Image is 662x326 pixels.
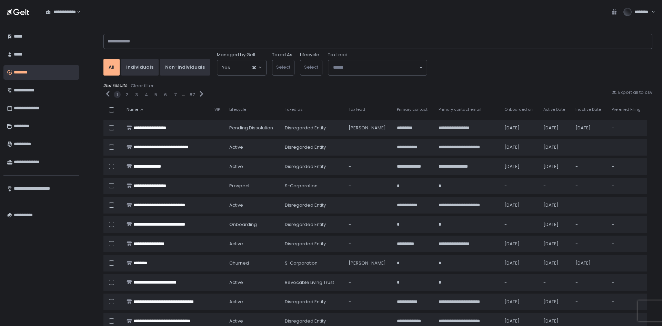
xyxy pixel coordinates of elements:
[230,64,252,71] input: Search for option
[300,52,319,58] label: Lifecycle
[612,202,643,208] div: -
[543,279,567,286] div: -
[130,82,154,89] button: Clear filter
[126,92,128,98] button: 2
[543,183,567,189] div: -
[504,144,535,150] div: [DATE]
[229,221,257,228] span: onboarding
[543,144,567,150] div: [DATE]
[285,260,340,266] div: S-Corporation
[611,89,652,96] div: Export all to csv
[612,279,643,286] div: -
[222,64,230,71] span: Yes
[543,202,567,208] div: [DATE]
[575,183,603,189] div: -
[109,64,114,70] div: All
[543,221,567,228] div: [DATE]
[612,241,643,247] div: -
[229,144,243,150] span: active
[229,318,243,324] span: active
[285,144,340,150] div: Disregarded Entity
[575,279,603,286] div: -
[127,107,138,112] span: Name
[229,241,243,247] span: active
[543,107,565,112] span: Active Date
[103,82,652,89] div: 2151 results
[349,318,389,324] div: -
[285,318,340,324] div: Disregarded Entity
[164,92,167,98] div: 6
[229,164,243,170] span: active
[272,52,292,58] label: Taxed As
[575,221,603,228] div: -
[217,52,255,58] span: Managed by Gelt
[229,260,249,266] span: churned
[333,64,419,71] input: Search for option
[543,299,567,305] div: [DATE]
[229,279,243,286] span: active
[328,52,348,58] span: Tax Lead
[349,241,389,247] div: -
[504,279,535,286] div: -
[575,241,603,247] div: -
[103,59,120,76] button: All
[174,92,177,98] button: 7
[504,202,535,208] div: [DATE]
[349,125,389,131] div: [PERSON_NAME]
[349,144,389,150] div: -
[214,107,220,112] span: VIP
[349,164,389,170] div: -
[285,125,340,131] div: Disregarded Entity
[285,241,340,247] div: Disregarded Entity
[135,92,138,98] div: 3
[285,299,340,305] div: Disregarded Entity
[160,59,210,76] button: Non-Individuals
[304,64,318,70] span: Select
[575,107,601,112] span: Inactive Date
[349,221,389,228] div: -
[504,107,533,112] span: Onboarded on
[504,221,535,228] div: -
[575,164,603,170] div: -
[612,107,641,112] span: Preferred Filing
[504,241,535,247] div: [DATE]
[504,125,535,131] div: [DATE]
[328,60,427,75] div: Search for option
[504,164,535,170] div: [DATE]
[612,260,643,266] div: -
[285,183,340,189] div: S-Corporation
[612,125,643,131] div: -
[543,164,567,170] div: [DATE]
[117,92,118,98] button: 1
[190,92,195,98] div: 87
[349,260,389,266] div: [PERSON_NAME]
[229,299,243,305] span: active
[285,164,340,170] div: Disregarded Entity
[182,91,185,98] div: ...
[504,260,535,266] div: [DATE]
[285,202,340,208] div: Disregarded Entity
[612,318,643,324] div: -
[575,202,603,208] div: -
[121,59,159,76] button: Individuals
[126,64,153,70] div: Individuals
[154,92,157,98] button: 5
[349,202,389,208] div: -
[612,144,643,150] div: -
[285,279,340,286] div: Revocable Living Trust
[575,125,603,131] div: [DATE]
[41,5,80,19] div: Search for option
[217,60,266,75] div: Search for option
[612,164,643,170] div: -
[276,64,290,70] span: Select
[543,125,567,131] div: [DATE]
[145,92,148,98] div: 4
[229,107,246,112] span: Lifecycle
[349,183,389,189] div: -
[252,66,256,69] button: Clear Selected
[285,107,303,112] span: Taxed as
